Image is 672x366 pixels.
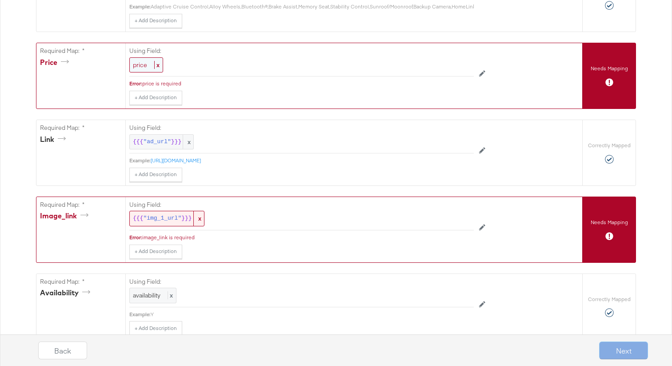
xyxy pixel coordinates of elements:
[183,135,193,149] span: x
[171,138,181,146] span: }}}
[129,321,182,335] button: + Add Description
[40,57,72,68] div: price
[40,134,69,145] div: link
[129,201,474,209] label: Using Field:
[591,219,628,226] label: Needs Mapping
[151,311,474,318] div: Y
[129,80,142,87] div: Error:
[129,278,474,286] label: Using Field:
[181,214,192,223] span: }}}
[40,201,122,209] label: Required Map: *
[129,311,151,318] div: Example:
[129,3,151,10] div: Example:
[142,80,474,87] div: price is required
[133,214,143,223] span: {{{
[591,65,628,72] label: Needs Mapping
[588,142,631,149] label: Correctly Mapped
[588,296,631,303] label: Correctly Mapped
[143,214,181,223] span: "img_1_url"
[142,234,474,241] div: image_link is required
[40,211,92,221] div: image_link
[40,124,122,132] label: Required Map: *
[129,47,474,55] label: Using Field:
[133,138,143,146] span: {{{
[129,124,474,132] label: Using Field:
[154,61,160,69] span: x
[40,288,93,298] div: availability
[129,91,182,105] button: + Add Description
[38,342,87,359] button: Back
[129,245,182,259] button: + Add Description
[168,291,173,299] span: x
[129,168,182,182] button: + Add Description
[151,157,201,164] a: [URL][DOMAIN_NAME]
[143,138,171,146] span: "ad_url"
[133,291,160,299] span: availability
[40,278,122,286] label: Required Map: *
[133,61,147,69] span: price
[40,47,122,55] label: Required Map: *
[193,211,204,226] span: x
[129,14,182,28] button: + Add Description
[129,157,151,164] div: Example:
[129,234,142,241] div: Error:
